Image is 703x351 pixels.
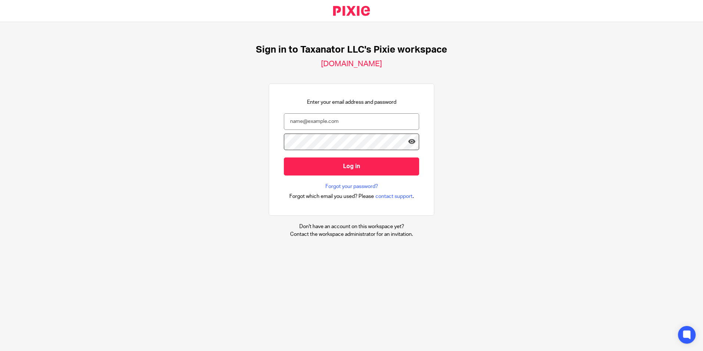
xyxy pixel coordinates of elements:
[256,44,447,56] h1: Sign in to Taxanator LLC's Pixie workspace
[325,183,378,190] a: Forgot your password?
[290,231,413,238] p: Contact the workspace administrator for an invitation.
[321,59,382,69] h2: [DOMAIN_NAME]
[290,223,413,230] p: Don't have an account on this workspace yet?
[289,192,414,201] div: .
[284,157,419,175] input: Log in
[375,193,413,200] span: contact support
[307,99,396,106] p: Enter your email address and password
[284,113,419,130] input: name@example.com
[289,193,374,200] span: Forgot which email you used? Please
